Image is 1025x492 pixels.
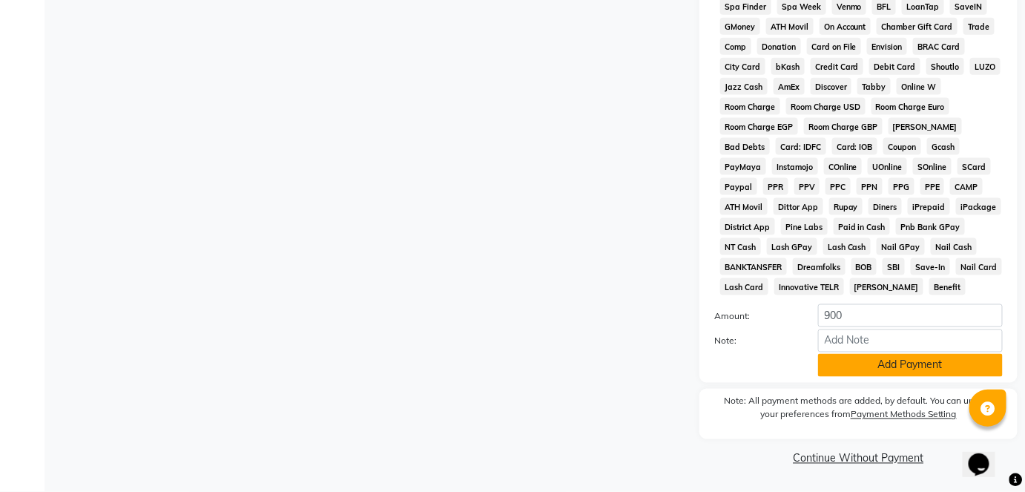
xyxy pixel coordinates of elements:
span: Diners [869,198,902,215]
span: CAMP [950,178,983,195]
span: LUZO [970,58,1001,75]
span: Lash GPay [767,238,817,255]
span: Paypal [720,178,757,195]
label: Note: All payment methods are added, by default. You can update your preferences from [714,395,1003,427]
span: Instamojo [772,158,818,175]
span: Benefit [929,278,966,295]
span: BRAC Card [913,38,965,55]
label: Amount: [703,310,807,324]
span: Tabby [857,78,891,95]
span: Nail GPay [877,238,925,255]
span: Rupay [829,198,863,215]
span: NT Cash [720,238,761,255]
span: iPackage [956,198,1001,215]
span: Lash Card [720,278,768,295]
span: SCard [958,158,991,175]
span: On Account [820,18,871,35]
span: Donation [757,38,801,55]
span: Bad Debts [720,138,770,155]
button: Add Payment [818,354,1003,377]
span: Online W [897,78,941,95]
span: Coupon [883,138,921,155]
label: Payment Methods Setting [851,408,957,422]
span: Room Charge GBP [804,118,883,135]
span: Card: IDFC [776,138,826,155]
span: ATH Movil [766,18,814,35]
span: BOB [851,258,877,275]
span: AmEx [774,78,805,95]
span: Dreamfolks [793,258,846,275]
span: PPN [857,178,883,195]
span: PPG [889,178,914,195]
span: ATH Movil [720,198,768,215]
span: [PERSON_NAME] [850,278,924,295]
span: PPV [794,178,820,195]
span: Gcash [927,138,960,155]
span: [PERSON_NAME] [889,118,963,135]
span: Pnb Bank GPay [896,218,965,235]
span: Nail Card [956,258,1002,275]
span: iPrepaid [908,198,950,215]
span: Card on File [807,38,862,55]
span: Room Charge EGP [720,118,798,135]
a: Continue Without Payment [702,451,1015,467]
iframe: chat widget [963,433,1010,477]
span: Card: IOB [832,138,878,155]
span: Credit Card [811,58,864,75]
span: BANKTANSFER [720,258,787,275]
span: District App [720,218,775,235]
span: Chamber Gift Card [877,18,958,35]
span: bKash [771,58,805,75]
span: Shoutlo [926,58,964,75]
span: GMoney [720,18,760,35]
label: Note: [703,335,807,348]
span: PayMaya [720,158,766,175]
span: Lash Cash [823,238,871,255]
span: Innovative TELR [774,278,844,295]
span: Jazz Cash [720,78,768,95]
span: Envision [867,38,907,55]
span: Save-In [911,258,950,275]
span: Comp [720,38,751,55]
input: Add Note [818,329,1003,352]
span: Dittor App [774,198,823,215]
span: PPC [825,178,851,195]
span: Nail Cash [931,238,977,255]
span: PPR [763,178,788,195]
span: Paid in Cash [834,218,891,235]
span: Room Charge [720,98,780,115]
span: Room Charge USD [786,98,866,115]
span: City Card [720,58,765,75]
span: SOnline [913,158,952,175]
span: PPE [920,178,945,195]
span: Pine Labs [781,218,828,235]
span: SBI [883,258,905,275]
span: Debit Card [869,58,920,75]
span: Trade [963,18,995,35]
input: Amount [818,304,1003,327]
span: COnline [824,158,863,175]
span: UOnline [868,158,907,175]
span: Room Charge Euro [871,98,950,115]
span: Discover [811,78,852,95]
